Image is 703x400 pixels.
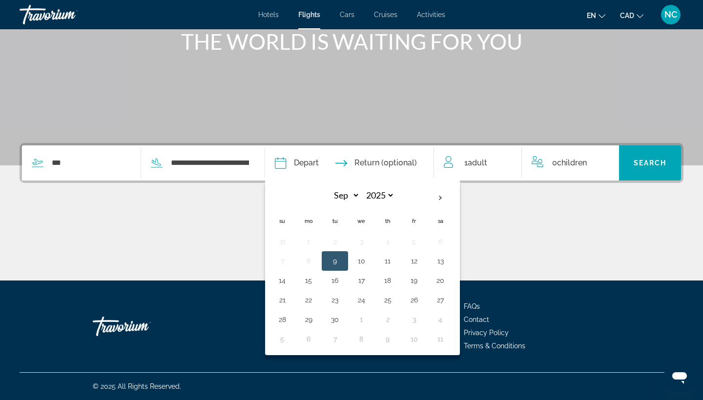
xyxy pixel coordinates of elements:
[433,293,448,307] button: Day 27
[433,274,448,287] button: Day 20
[433,313,448,326] button: Day 4
[406,313,422,326] button: Day 3
[301,254,316,268] button: Day 8
[22,145,681,180] div: Search widget
[464,342,525,350] a: Terms & Conditions
[298,11,320,19] a: Flights
[464,156,487,170] span: 1
[327,293,343,307] button: Day 23
[658,4,683,25] button: User Menu
[427,187,454,209] button: Next month
[258,11,279,19] a: Hotels
[327,254,343,268] button: Day 9
[301,313,316,326] button: Day 29
[634,159,667,167] span: Search
[406,332,422,346] button: Day 10
[664,10,677,20] span: NC
[434,145,620,180] button: Travelers: 1 adult, 0 children
[620,12,634,20] span: CAD
[406,235,422,248] button: Day 5
[380,254,395,268] button: Day 11
[93,312,190,341] a: Travorium
[664,361,695,392] iframe: Button to launch messaging window
[93,382,181,390] span: © 2025 All Rights Reserved.
[363,187,394,204] select: Select year
[587,12,596,20] span: en
[20,2,117,27] a: Travorium
[275,145,319,180] button: Depart date
[274,332,290,346] button: Day 5
[374,11,397,19] a: Cruises
[406,293,422,307] button: Day 26
[380,274,395,287] button: Day 18
[340,11,354,19] a: Cars
[274,313,290,326] button: Day 28
[417,11,445,19] a: Activities
[353,313,369,326] button: Day 1
[168,29,535,54] h1: THE WORLD IS WAITING FOR YOU
[353,293,369,307] button: Day 24
[335,145,417,180] button: Return date
[353,274,369,287] button: Day 17
[464,302,480,310] a: FAQs
[274,254,290,268] button: Day 7
[620,8,643,22] button: Change currency
[353,332,369,346] button: Day 8
[301,274,316,287] button: Day 15
[327,235,343,248] button: Day 2
[301,293,316,307] button: Day 22
[328,187,360,204] select: Select month
[274,293,290,307] button: Day 21
[327,332,343,346] button: Day 7
[406,254,422,268] button: Day 12
[354,156,417,170] span: Return (optional)
[380,293,395,307] button: Day 25
[353,254,369,268] button: Day 10
[274,274,290,287] button: Day 14
[433,332,448,346] button: Day 11
[274,235,290,248] button: Day 31
[433,254,448,268] button: Day 13
[353,235,369,248] button: Day 3
[468,158,487,167] span: Adult
[301,332,316,346] button: Day 6
[406,274,422,287] button: Day 19
[464,329,509,337] a: Privacy Policy
[380,235,395,248] button: Day 4
[464,316,489,323] a: Contact
[557,158,587,167] span: Children
[587,8,605,22] button: Change language
[433,235,448,248] button: Day 6
[380,313,395,326] button: Day 2
[301,235,316,248] button: Day 1
[380,332,395,346] button: Day 9
[619,145,681,180] button: Search
[327,313,343,326] button: Day 30
[327,274,343,287] button: Day 16
[552,156,587,170] span: 0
